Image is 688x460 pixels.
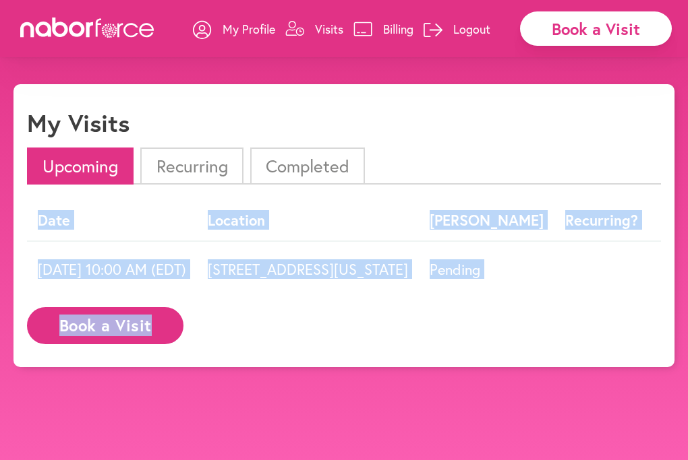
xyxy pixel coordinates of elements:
a: Logout [424,9,490,49]
p: Billing [383,21,413,37]
td: Pending [419,241,554,297]
div: Book a Visit [520,11,672,46]
a: Book a Visit [27,317,183,330]
li: Recurring [140,147,243,185]
a: My Profile [193,9,275,49]
th: [PERSON_NAME] [419,201,554,240]
td: [STREET_ADDRESS][US_STATE] [197,241,419,297]
h1: My Visits [27,108,130,137]
li: Completed [250,147,365,185]
a: Billing [353,9,413,49]
button: Book a Visit [27,307,183,344]
th: Location [197,201,419,240]
p: Logout [453,21,490,37]
th: Date [27,201,197,240]
a: Visits [285,9,343,49]
p: Visits [315,21,343,37]
td: [DATE] 10:00 AM (EDT) [27,241,197,297]
th: Recurring? [554,201,649,240]
p: My Profile [223,21,275,37]
li: Upcoming [27,147,134,185]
